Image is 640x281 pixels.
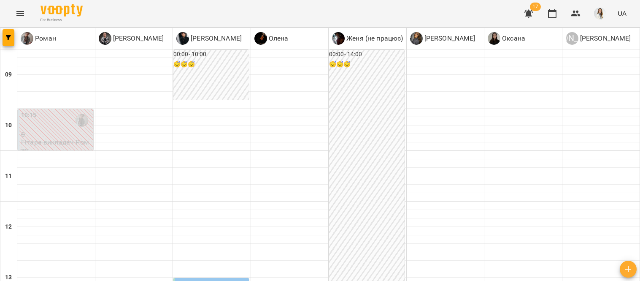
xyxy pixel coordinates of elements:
h6: 00:00 - 10:00 [173,50,249,59]
p: [PERSON_NAME] [111,33,164,44]
img: Р [21,32,33,45]
button: UA [614,5,630,21]
p: [PERSON_NAME] [578,33,631,44]
div: Олена [254,32,289,45]
a: М [PERSON_NAME] [99,32,164,45]
button: Menu [10,3,30,24]
img: Voopty Logo [41,4,83,16]
p: Женя (не працює) [345,33,403,44]
img: abcb920824ed1c0b1cb573ad24907a7f.png [594,8,606,19]
a: О Оксана [488,32,525,45]
a: Р Роман [21,32,56,45]
p: [PERSON_NAME] [423,33,475,44]
img: Роман [76,114,88,127]
a: Ж Женя (не працює) [332,32,403,45]
img: В [176,32,189,45]
span: 17 [530,3,541,11]
p: Олена [267,33,289,44]
div: Оксана [488,32,525,45]
h6: 11 [5,172,12,181]
div: [PERSON_NAME] [566,32,578,45]
p: [PERSON_NAME] [189,33,242,44]
p: 0 [21,131,92,138]
a: А [PERSON_NAME] [410,32,475,45]
h6: 😴😴😴 [329,60,405,69]
div: Роман [21,32,56,45]
img: О [488,32,500,45]
h6: 😴😴😴 [173,60,249,69]
img: М [99,32,111,45]
div: Женя (не працює) [332,32,403,45]
label: 10:15 [21,111,37,120]
a: В [PERSON_NAME] [176,32,242,45]
h6: 09 [5,70,12,79]
a: [PERSON_NAME] [PERSON_NAME] [566,32,631,45]
span: For Business [41,17,83,23]
p: Гітара викладач Роман [21,139,92,153]
div: Анатолій [566,32,631,45]
span: UA [618,9,626,18]
p: Роман [33,33,56,44]
img: Ж [332,32,345,45]
img: О [254,32,267,45]
p: Оксана [500,33,525,44]
div: Вячеслав [176,32,242,45]
div: Анна [410,32,475,45]
h6: 12 [5,222,12,232]
h6: 10 [5,121,12,130]
button: Створити урок [620,261,637,278]
div: Максим [99,32,164,45]
h6: 00:00 - 14:00 [329,50,405,59]
a: О Олена [254,32,289,45]
img: А [410,32,423,45]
